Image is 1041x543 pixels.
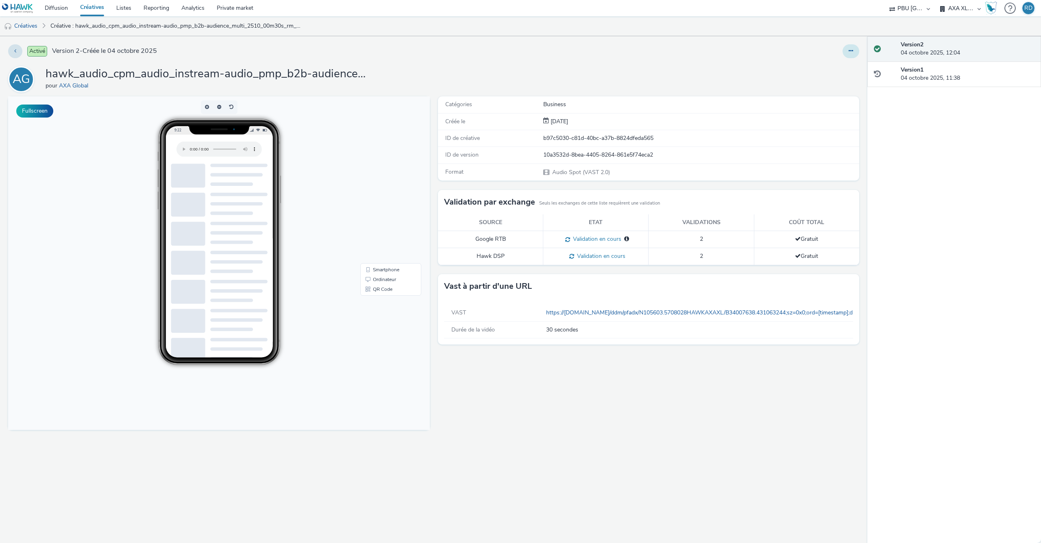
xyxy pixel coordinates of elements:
[445,151,479,159] span: ID de version
[438,231,543,248] td: Google RTB
[354,178,412,188] li: Ordinateur
[59,82,91,89] a: AXA Global
[901,66,1034,83] div: 04 octobre 2025, 11:38
[4,22,12,31] img: audio
[574,252,625,260] span: Validation en cours
[166,31,173,36] span: 9:22
[445,118,465,125] span: Créée le
[438,248,543,265] td: Hawk DSP
[2,3,33,13] img: undefined Logo
[549,118,568,125] span: [DATE]
[16,105,53,118] button: Fullscreen
[985,2,1000,15] a: Hawk Academy
[365,190,384,195] span: QR Code
[543,134,859,142] div: b97c5030-c81d-40bc-a37b-8824dfeda565
[27,46,47,57] span: Activé
[649,214,754,231] th: Validations
[543,214,649,231] th: Etat
[365,171,391,176] span: Smartphone
[451,326,495,334] span: Durée de la vidéo
[46,82,59,89] span: pour
[543,151,859,159] div: 10a3532d-8bea-4405-8264-861e5f74eca2
[13,68,30,91] div: AG
[901,41,923,48] strong: Version 2
[570,235,621,243] span: Validation en cours
[46,16,307,36] a: Créative : hawk_audio_cpm_audio_instream-audio_pmp_b2b-audience_multi_2510_00m30s_rm_en_awareness...
[451,309,466,316] span: VAST
[8,75,37,83] a: AG
[438,214,543,231] th: Source
[700,235,703,243] span: 2
[754,214,859,231] th: Coût total
[539,200,660,207] small: Seuls les exchanges de cette liste requièrent une validation
[365,181,388,185] span: Ordinateur
[444,196,535,208] h3: Validation par exchange
[546,326,578,334] span: 30 secondes
[52,46,157,56] span: Version 2 - Créée le 04 octobre 2025
[901,66,923,74] strong: Version 1
[549,118,568,126] div: Création 04 octobre 2025, 11:38
[901,41,1034,57] div: 04 octobre 2025, 12:04
[445,168,464,176] span: Format
[795,252,818,260] span: Gratuit
[700,252,703,260] span: 2
[46,66,371,82] h1: hawk_audio_cpm_audio_instream-audio_pmp_b2b-audience_multi_2510_00m30s_rm_en_awareness_audio-cybe...
[354,188,412,198] li: QR Code
[445,134,480,142] span: ID de créative
[445,100,472,108] span: Catégories
[985,2,997,15] img: Hawk Academy
[444,280,532,292] h3: Vast à partir d'une URL
[543,100,859,109] div: Business
[354,168,412,178] li: Smartphone
[795,235,818,243] span: Gratuit
[551,168,610,176] span: Audio Spot (VAST 2.0)
[1024,2,1032,14] div: RD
